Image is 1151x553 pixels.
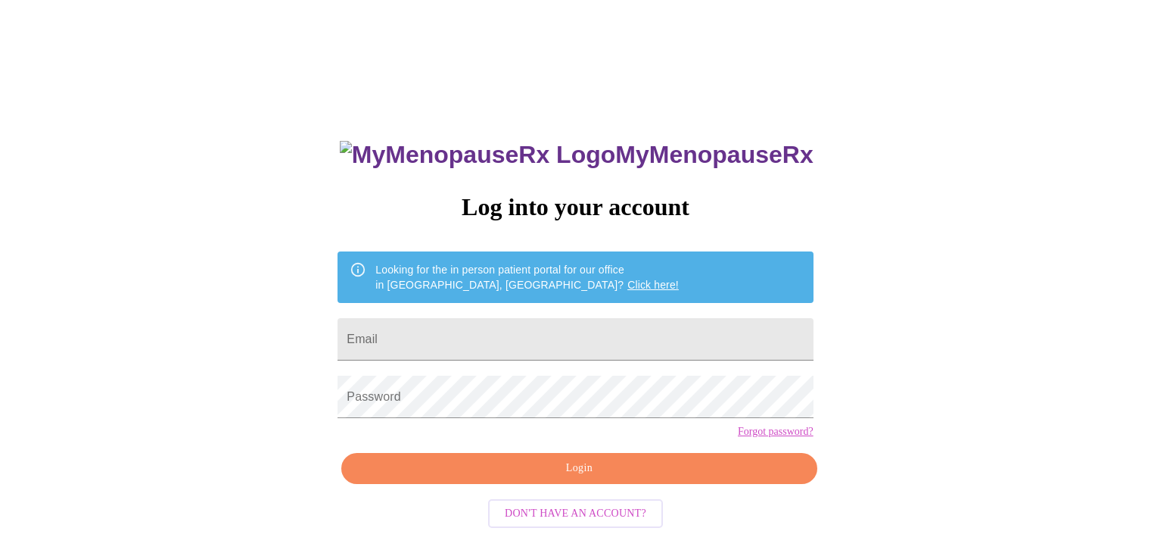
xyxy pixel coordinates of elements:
[738,426,813,438] a: Forgot password?
[375,256,679,298] div: Looking for the in person patient portal for our office in [GEOGRAPHIC_DATA], [GEOGRAPHIC_DATA]?
[341,453,817,484] button: Login
[488,499,663,529] button: Don't have an account?
[505,505,646,523] span: Don't have an account?
[338,193,813,221] h3: Log into your account
[359,459,799,478] span: Login
[340,141,615,169] img: MyMenopauseRx Logo
[627,279,679,291] a: Click here!
[484,505,667,518] a: Don't have an account?
[340,141,813,169] h3: MyMenopauseRx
